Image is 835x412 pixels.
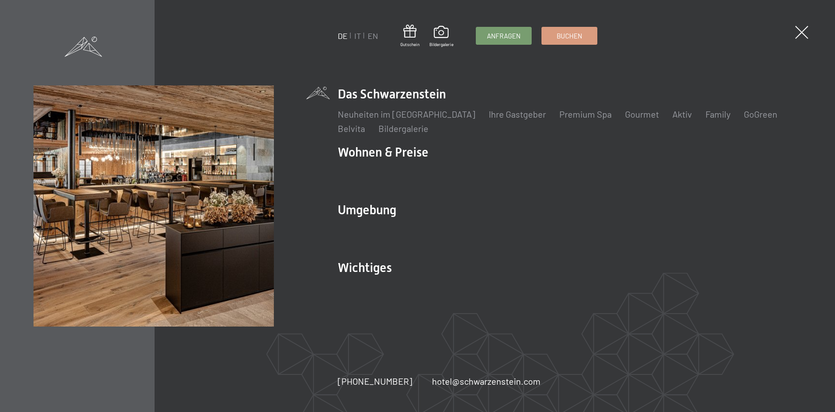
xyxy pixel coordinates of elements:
a: Bildergalerie [429,26,453,47]
span: Anfragen [487,31,520,41]
span: Gutschein [400,41,420,47]
a: IT [354,31,361,41]
a: Anfragen [476,27,531,44]
a: Gourmet [625,109,659,119]
a: GoGreen [744,109,777,119]
a: DE [338,31,348,41]
a: Belvita [338,123,365,134]
a: [PHONE_NUMBER] [338,375,412,387]
a: Gutschein [400,25,420,47]
a: Buchen [542,27,597,44]
span: Bildergalerie [429,41,453,47]
span: Buchen [557,31,582,41]
span: [PHONE_NUMBER] [338,376,412,387]
a: EN [368,31,378,41]
a: Aktiv [672,109,692,119]
a: hotel@schwarzenstein.com [432,375,541,387]
a: Family [705,109,730,119]
a: Premium Spa [559,109,612,119]
a: Bildergalerie [378,123,428,134]
a: Ihre Gastgeber [489,109,546,119]
a: Neuheiten im [GEOGRAPHIC_DATA] [338,109,475,119]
